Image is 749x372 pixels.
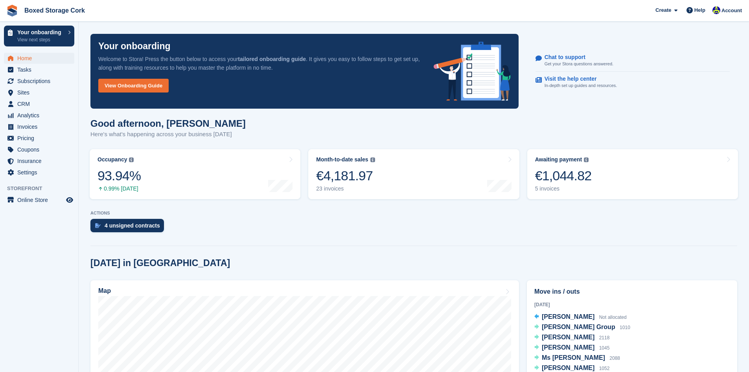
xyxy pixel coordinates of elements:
a: menu [4,167,74,178]
img: stora-icon-8386f47178a22dfd0bd8f6a31ec36ba5ce8667c1dd55bd0f319d3a0aa187defe.svg [6,5,18,17]
span: 1052 [599,366,610,371]
p: Here's what's happening across your business [DATE] [90,130,246,139]
p: Visit the help center [545,76,611,82]
span: [PERSON_NAME] [542,313,594,320]
span: 1045 [599,345,610,351]
span: Coupons [17,144,64,155]
div: [DATE] [534,301,730,308]
a: Month-to-date sales €4,181.97 23 invoices [308,149,519,199]
p: Chat to support [545,54,607,61]
a: Occupancy 93.94% 0.99% [DATE] [90,149,300,199]
a: menu [4,144,74,155]
a: menu [4,64,74,75]
a: Awaiting payment €1,044.82 5 invoices [527,149,738,199]
span: Sites [17,87,64,98]
span: Ms [PERSON_NAME] [542,354,605,361]
a: 4 unsigned contracts [90,219,168,236]
img: icon-info-grey-7440780725fd019a000dd9b08b2336e03edf1995a4989e88bcd33f0948082b44.svg [129,157,134,162]
h1: Good afternoon, [PERSON_NAME] [90,118,246,129]
span: [PERSON_NAME] Group [542,324,615,330]
span: [PERSON_NAME] [542,344,594,351]
p: View next steps [17,36,64,43]
a: menu [4,133,74,144]
img: onboarding-info-6c161a55d2c0e0a8cae90662b2fe09162a5109e8cc188191df67fb4f79e88e88.svg [434,42,511,101]
img: icon-info-grey-7440780725fd019a000dd9b08b2336e03edf1995a4989e88bcd33f0948082b44.svg [370,157,375,162]
strong: tailored onboarding guide [238,56,306,62]
span: Not allocated [599,315,627,320]
p: Get your Stora questions answered. [545,61,613,67]
a: [PERSON_NAME] Group 1010 [534,322,630,333]
a: Ms [PERSON_NAME] 2088 [534,353,620,363]
span: Analytics [17,110,64,121]
div: Month-to-date sales [316,156,368,163]
div: Awaiting payment [535,156,582,163]
img: icon-info-grey-7440780725fd019a000dd9b08b2336e03edf1995a4989e88bcd33f0948082b44.svg [584,157,589,162]
a: menu [4,194,74,205]
p: Welcome to Stora! Press the button below to access your . It gives you easy to follow steps to ge... [98,55,421,72]
div: 5 invoices [535,185,592,192]
a: Preview store [65,195,74,205]
div: €1,044.82 [535,168,592,184]
span: Storefront [7,185,78,192]
p: In-depth set up guides and resources. [545,82,617,89]
h2: [DATE] in [GEOGRAPHIC_DATA] [90,258,230,268]
span: Online Store [17,194,64,205]
span: Tasks [17,64,64,75]
a: View Onboarding Guide [98,79,169,93]
span: 1010 [620,325,630,330]
a: Boxed Storage Cork [21,4,88,17]
p: Your onboarding [98,42,171,51]
a: [PERSON_NAME] 1045 [534,343,609,353]
span: 2118 [599,335,610,341]
p: ACTIONS [90,211,737,216]
span: Account [721,7,742,15]
span: Create [655,6,671,14]
div: €4,181.97 [316,168,375,184]
div: 93.94% [98,168,141,184]
a: Visit the help center In-depth set up guides and resources. [536,72,730,93]
a: menu [4,121,74,132]
img: contract_signature_icon-13c848040528278c33f63329250d36e43548de30e8caae1d1a13099fd9432cc5.svg [95,223,101,228]
span: Home [17,53,64,64]
span: Insurance [17,155,64,167]
a: [PERSON_NAME] 2118 [534,333,609,343]
a: Your onboarding View next steps [4,26,74,46]
span: [PERSON_NAME] [542,334,594,341]
a: menu [4,110,74,121]
div: Occupancy [98,156,127,163]
span: Invoices [17,121,64,132]
span: Pricing [17,133,64,144]
a: menu [4,98,74,109]
a: [PERSON_NAME] Not allocated [534,312,627,322]
span: 2088 [609,355,620,361]
img: Vincent [712,6,720,14]
a: menu [4,87,74,98]
span: Subscriptions [17,76,64,87]
div: 23 invoices [316,185,375,192]
p: Your onboarding [17,30,64,35]
span: CRM [17,98,64,109]
a: menu [4,155,74,167]
a: Chat to support Get your Stora questions answered. [536,50,730,72]
a: menu [4,53,74,64]
div: 0.99% [DATE] [98,185,141,192]
span: Help [694,6,705,14]
div: 4 unsigned contracts [105,222,160,229]
h2: Map [98,287,111,294]
h2: Move ins / outs [534,287,730,296]
a: menu [4,76,74,87]
span: [PERSON_NAME] [542,365,594,371]
span: Settings [17,167,64,178]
